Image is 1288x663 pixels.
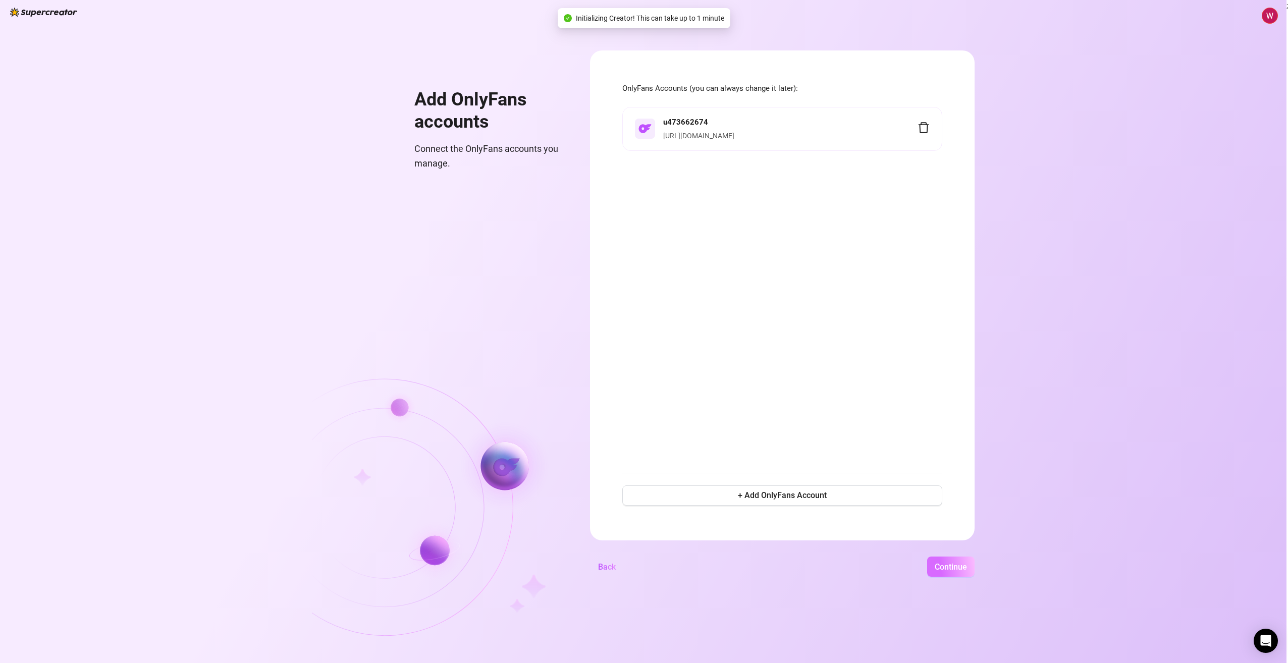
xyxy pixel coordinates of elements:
strong: u473662674 [663,118,708,127]
span: check-circle [564,14,572,22]
button: + Add OnlyFans Account [622,485,942,506]
a: [URL][DOMAIN_NAME] [663,132,734,140]
img: logo [10,8,77,17]
span: Initializing Creator! This can take up to 1 minute [576,13,724,24]
button: Back [590,557,624,577]
span: Back [598,562,616,572]
h1: Add OnlyFans accounts [414,89,566,133]
span: Continue [935,562,967,572]
span: Connect the OnlyFans accounts you manage. [414,142,566,171]
span: OnlyFans Accounts (you can always change it later): [622,83,942,95]
button: Continue [927,557,975,577]
div: Open Intercom Messenger [1254,629,1278,653]
img: ACg8ocJsBrx95xMfSqbVle_b_TdYJQ-zjY_BPgzqtbkUw_VYCJKFbg=s96-c [1262,8,1277,23]
span: + Add OnlyFans Account [738,490,827,500]
span: delete [918,122,930,134]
